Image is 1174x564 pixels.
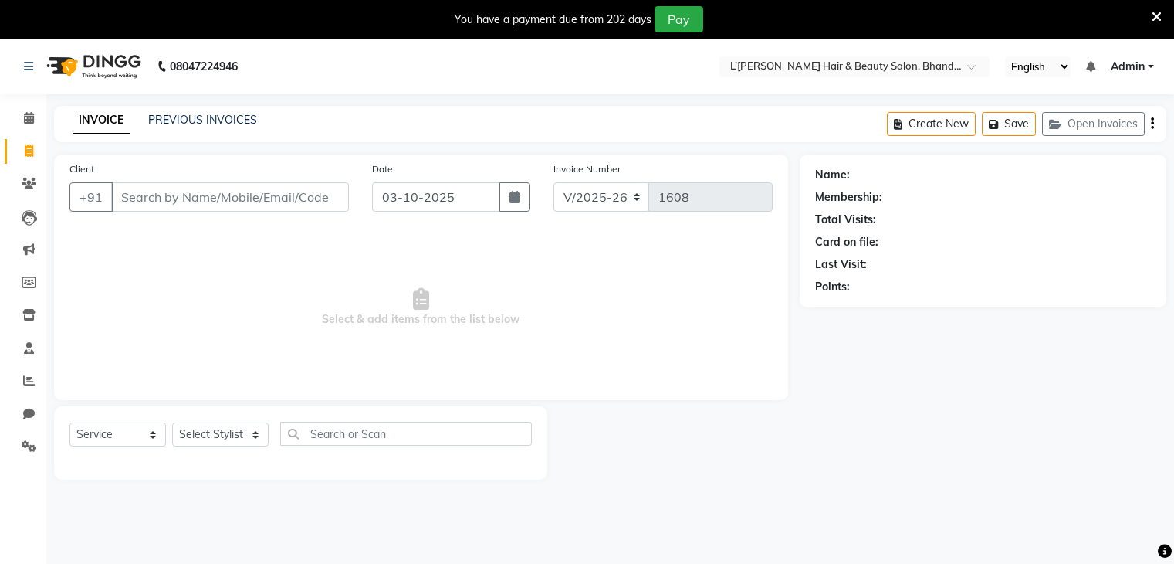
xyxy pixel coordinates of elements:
[73,107,130,134] a: INVOICE
[69,162,94,176] label: Client
[815,189,882,206] div: Membership:
[815,167,850,183] div: Name:
[39,45,145,88] img: logo
[69,230,773,385] span: Select & add items from the list below
[655,6,703,32] button: Pay
[69,182,113,212] button: +91
[1111,59,1145,75] span: Admin
[170,45,238,88] b: 08047224946
[455,12,651,28] div: You have a payment due from 202 days
[815,279,850,295] div: Points:
[111,182,349,212] input: Search by Name/Mobile/Email/Code
[982,112,1036,136] button: Save
[815,257,867,273] div: Last Visit:
[553,162,621,176] label: Invoice Number
[815,212,876,228] div: Total Visits:
[815,234,878,250] div: Card on file:
[1042,112,1145,136] button: Open Invoices
[148,113,257,127] a: PREVIOUS INVOICES
[372,162,393,176] label: Date
[280,422,532,446] input: Search or Scan
[887,112,976,136] button: Create New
